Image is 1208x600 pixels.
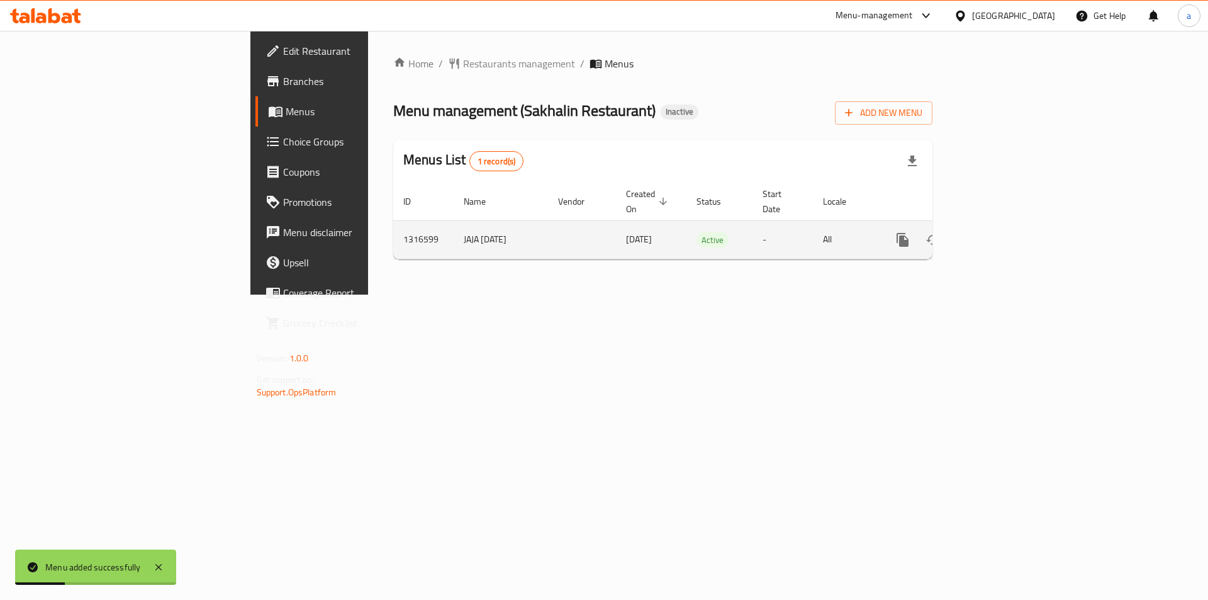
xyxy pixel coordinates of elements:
[257,371,315,388] span: Get support on:
[283,164,442,179] span: Coupons
[763,186,798,217] span: Start Date
[878,183,1019,221] th: Actions
[45,560,141,574] div: Menu added successfully
[283,225,442,240] span: Menu disclaimer
[403,150,523,171] h2: Menus List
[661,105,698,120] div: Inactive
[257,384,337,400] a: Support.OpsPlatform
[463,56,575,71] span: Restaurants management
[464,194,502,209] span: Name
[696,233,729,247] span: Active
[696,194,737,209] span: Status
[255,127,452,157] a: Choice Groups
[255,96,452,127] a: Menus
[469,151,524,171] div: Total records count
[626,231,652,247] span: [DATE]
[752,220,813,259] td: -
[888,225,918,255] button: more
[626,186,671,217] span: Created On
[393,96,656,125] span: Menu management ( Sakhalin Restaurant )
[255,187,452,217] a: Promotions
[255,217,452,247] a: Menu disclaimer
[283,255,442,270] span: Upsell
[845,105,922,121] span: Add New Menu
[835,101,932,125] button: Add New Menu
[813,220,878,259] td: All
[286,104,442,119] span: Menus
[255,247,452,278] a: Upsell
[448,56,575,71] a: Restaurants management
[836,8,913,23] div: Menu-management
[255,36,452,66] a: Edit Restaurant
[470,156,523,167] span: 1 record(s)
[283,315,442,331] span: Grocery Checklist
[255,157,452,187] a: Coupons
[393,56,932,71] nav: breadcrumb
[897,146,927,176] div: Export file
[1187,9,1191,23] span: a
[661,106,698,117] span: Inactive
[289,350,309,366] span: 1.0.0
[283,134,442,149] span: Choice Groups
[283,43,442,59] span: Edit Restaurant
[255,308,452,338] a: Grocery Checklist
[283,195,442,210] span: Promotions
[972,9,1055,23] div: [GEOGRAPHIC_DATA]
[558,194,601,209] span: Vendor
[605,56,634,71] span: Menus
[403,194,427,209] span: ID
[823,194,863,209] span: Locale
[283,285,442,300] span: Coverage Report
[255,278,452,308] a: Coverage Report
[283,74,442,89] span: Branches
[454,220,548,259] td: JAJA [DATE]
[580,56,584,71] li: /
[257,350,288,366] span: Version:
[393,183,1019,259] table: enhanced table
[255,66,452,96] a: Branches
